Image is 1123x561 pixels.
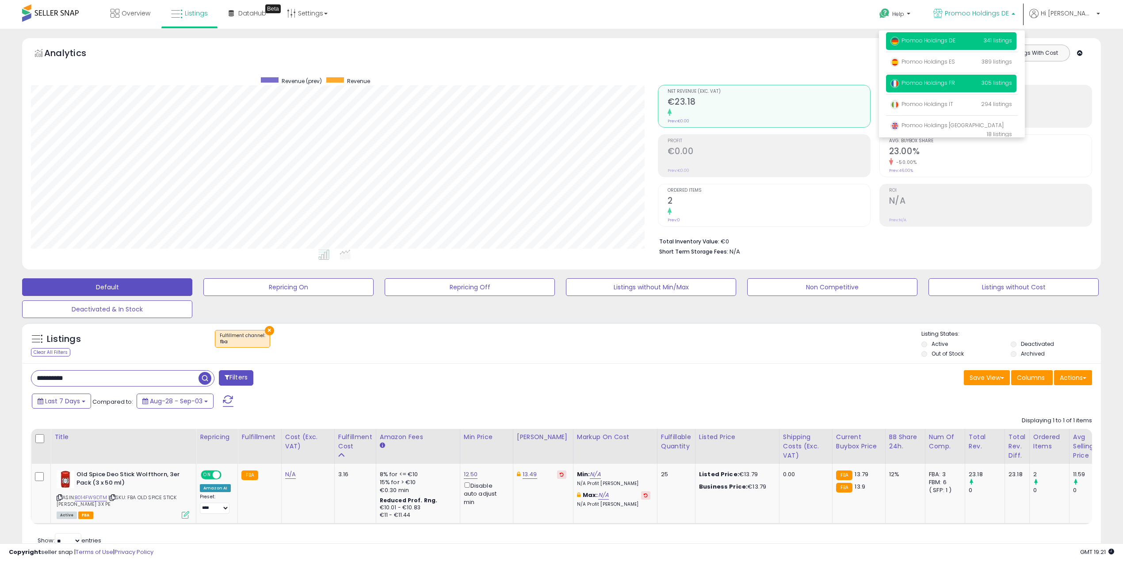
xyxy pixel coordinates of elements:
b: Max: [583,491,598,499]
div: Total Rev. [969,432,1001,451]
div: Displaying 1 to 1 of 1 items [1022,417,1092,425]
a: Help [872,1,919,29]
span: Net Revenue (Exc. VAT) [668,89,870,94]
a: N/A [285,470,296,479]
div: BB Share 24h. [889,432,921,451]
div: 12% [889,470,918,478]
span: Listings [185,9,208,18]
span: Promoo Holdings ES [890,58,955,65]
button: Listings With Cost [1001,47,1067,59]
span: 13.79 [855,470,868,478]
h2: 23.00% [889,146,1092,158]
h5: Analytics [44,47,103,61]
div: 25 [661,470,688,478]
div: 0 [1033,486,1069,494]
div: ( SFP: 1 ) [929,486,958,494]
span: Profit [668,139,870,144]
i: Revert to store-level Dynamic Max Price [560,472,564,477]
div: seller snap | | [9,548,153,557]
img: france.png [890,79,899,88]
b: Listed Price: [699,470,739,478]
div: 0 [1073,486,1109,494]
p: N/A Profit [PERSON_NAME] [577,481,650,487]
img: 51043VNMPyL._SL40_.jpg [57,470,74,488]
button: Listings without Min/Max [566,278,736,296]
div: Tooltip anchor [265,4,281,13]
span: Promoo Holdings IT [890,100,953,108]
button: Aug-28 - Sep-03 [137,394,214,409]
div: Fulfillment Cost [338,432,372,451]
span: Promoo Holdings FR [890,79,955,87]
a: B014FW9DTM [75,494,107,501]
div: Fulfillment [241,432,277,442]
button: Filters [219,370,253,386]
div: [PERSON_NAME] [517,432,569,442]
span: 2025-09-11 19:21 GMT [1080,548,1114,556]
b: Short Term Storage Fees: [659,248,728,255]
div: €13.79 [699,483,772,491]
div: Preset: [200,494,231,514]
span: Promoo Holdings DE [890,37,955,44]
span: Last 7 Days [45,397,80,406]
button: Listings without Cost [928,278,1099,296]
button: Columns [1011,370,1053,385]
span: 18 listings [987,130,1012,138]
div: Fulfillable Quantity [661,432,691,451]
a: Terms of Use [76,548,113,556]
p: Listing States: [921,330,1101,338]
span: Hi [PERSON_NAME] [1041,9,1094,18]
img: spain.png [890,58,899,67]
div: Current Buybox Price [836,432,882,451]
span: Promoo Holdings [GEOGRAPHIC_DATA] [890,121,1004,129]
div: Shipping Costs (Exc. VAT) [783,432,829,460]
div: ASIN: [57,470,189,518]
button: Last 7 Days [32,394,91,409]
small: FBA [836,483,852,493]
h2: €23.18 [668,97,870,109]
span: Show: entries [38,536,101,545]
span: ROI [889,188,1092,193]
div: FBA: 3 [929,470,958,478]
div: 11.59 [1073,470,1109,478]
b: Reduced Prof. Rng. [380,497,438,504]
a: Hi [PERSON_NAME] [1029,9,1100,29]
span: | SKU: FBA OLD SPICE STICK [PERSON_NAME] 3X PE [57,494,176,507]
small: Amazon Fees. [380,442,385,450]
span: Revenue [347,77,370,85]
button: Actions [1054,370,1092,385]
span: 389 listings [982,58,1012,65]
div: 3.16 [338,470,369,478]
span: Aug-28 - Sep-03 [150,397,202,406]
strong: Copyright [9,548,41,556]
span: OFF [220,471,234,479]
div: Amazon Fees [380,432,456,442]
button: Repricing On [203,278,374,296]
div: Disable auto adjust min [464,481,506,506]
span: N/A [730,247,740,256]
a: N/A [598,491,609,500]
small: Prev: 46.00% [889,168,913,173]
div: 23.18 [969,470,1005,478]
span: ON [202,471,213,479]
div: 0.00 [783,470,825,478]
div: €11 - €11.44 [380,512,453,519]
small: -50.00% [893,159,917,166]
button: Non Competitive [747,278,917,296]
div: Min Price [464,432,509,442]
small: FBA [241,470,258,480]
span: DataHub [238,9,266,18]
a: N/A [590,470,600,479]
div: 2 [1033,470,1069,478]
div: 8% for <= €10 [380,470,453,478]
img: italy.png [890,100,899,109]
div: Amazon AI [200,484,231,492]
b: Old Spice Deo Stick Wolfthorn, 3er Pack (3 x 50 ml) [76,470,184,489]
label: Deactivated [1021,340,1054,348]
button: × [265,326,274,335]
small: Prev: 0 [668,217,680,223]
div: Markup on Cost [577,432,653,442]
span: Columns [1017,373,1045,382]
span: Ordered Items [668,188,870,193]
span: FBA [78,512,93,519]
h2: €0.00 [668,146,870,158]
